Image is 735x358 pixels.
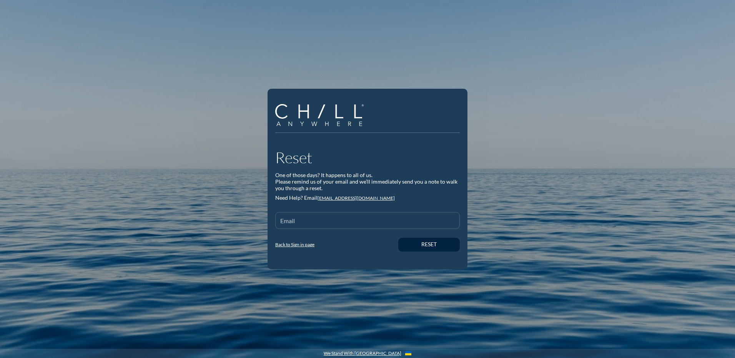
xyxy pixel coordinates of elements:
a: [EMAIL_ADDRESS][DOMAIN_NAME] [318,195,395,201]
span: Need Help? Email [275,194,318,201]
img: Flag_of_Ukraine.1aeecd60.svg [405,351,411,355]
input: Email [280,219,455,229]
img: Company Logo [275,104,364,126]
div: One of those days? It happens to all of us. Please remind us of your email and we’ll immediately ... [275,172,460,191]
a: We Stand With [GEOGRAPHIC_DATA] [324,351,401,356]
a: Back to Sign in page [275,242,314,247]
a: Company Logo [275,104,369,127]
button: Reset [398,238,460,252]
h1: Reset [275,148,460,167]
div: Reset [412,241,446,248]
